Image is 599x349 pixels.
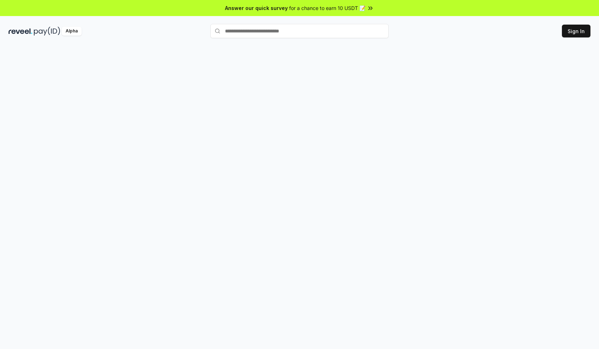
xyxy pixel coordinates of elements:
[34,27,60,36] img: pay_id
[225,4,288,12] span: Answer our quick survey
[562,25,590,37] button: Sign In
[62,27,82,36] div: Alpha
[289,4,365,12] span: for a chance to earn 10 USDT 📝
[9,27,32,36] img: reveel_dark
